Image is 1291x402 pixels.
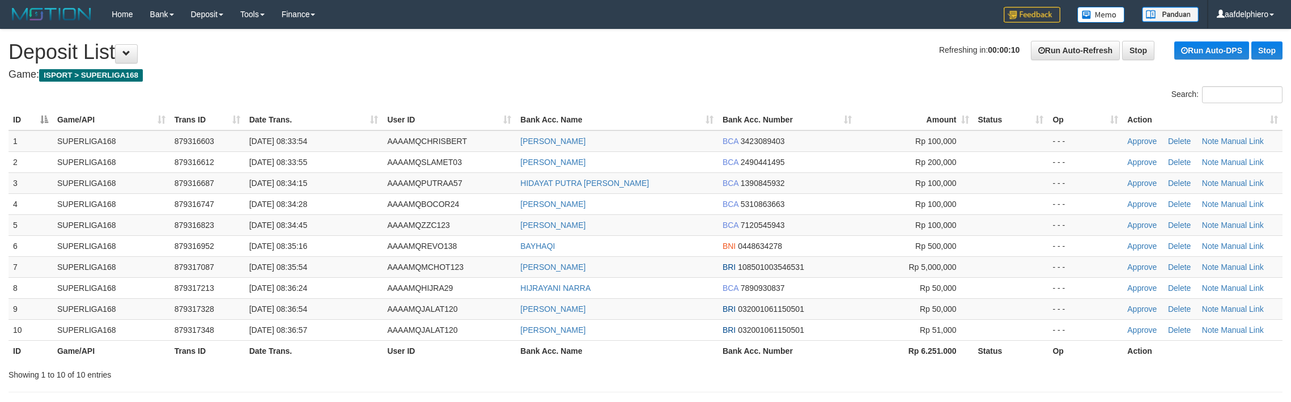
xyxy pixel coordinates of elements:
span: AAAAMQSLAMET03 [387,158,462,167]
th: User ID: activate to sort column ascending [383,109,516,130]
span: AAAAMQHIJRA29 [387,283,453,293]
a: HIJRAYANI NARRA [520,283,591,293]
span: 879317213 [175,283,214,293]
span: [DATE] 08:34:28 [249,200,307,209]
span: Rp 500,000 [915,242,956,251]
th: Bank Acc. Number [718,340,856,361]
span: 879317087 [175,263,214,272]
a: Note [1202,137,1219,146]
span: [DATE] 08:35:54 [249,263,307,272]
a: Delete [1168,304,1191,314]
td: - - - [1048,256,1123,277]
td: 6 [9,235,53,256]
span: 879316747 [175,200,214,209]
span: [DATE] 08:36:57 [249,325,307,335]
td: - - - [1048,151,1123,172]
td: - - - [1048,319,1123,340]
span: AAAAMQJALAT120 [387,304,457,314]
a: Note [1202,283,1219,293]
span: 879317328 [175,304,214,314]
td: - - - [1048,214,1123,235]
span: AAAAMQMCHOT123 [387,263,464,272]
a: Delete [1168,221,1191,230]
span: Rp 200,000 [915,158,956,167]
th: Status: activate to sort column ascending [974,109,1048,130]
th: Action [1123,340,1282,361]
a: Note [1202,242,1219,251]
td: SUPERLIGA168 [53,256,170,277]
span: BNI [723,242,736,251]
span: Rp 5,000,000 [908,263,956,272]
th: Game/API [53,340,170,361]
h1: Deposit List [9,41,1282,64]
span: BCA [723,137,738,146]
a: Approve [1127,200,1157,209]
span: Rp 100,000 [915,200,956,209]
div: Showing 1 to 10 of 10 entries [9,365,529,380]
span: 879316823 [175,221,214,230]
td: SUPERLIGA168 [53,172,170,193]
th: Date Trans.: activate to sort column ascending [245,109,383,130]
a: Approve [1127,179,1157,188]
a: Manual Link [1221,137,1264,146]
span: Refreshing in: [939,45,1020,54]
th: Action: activate to sort column ascending [1123,109,1282,130]
a: Note [1202,179,1219,188]
img: Feedback.jpg [1004,7,1060,23]
a: Manual Link [1221,263,1264,272]
a: Delete [1168,263,1191,272]
span: [DATE] 08:36:24 [249,283,307,293]
span: Rp 50,000 [920,304,957,314]
span: Rp 100,000 [915,221,956,230]
a: Approve [1127,242,1157,251]
span: BRI [723,263,736,272]
th: Op [1048,340,1123,361]
td: SUPERLIGA168 [53,298,170,319]
td: - - - [1048,235,1123,256]
a: Approve [1127,304,1157,314]
td: SUPERLIGA168 [53,319,170,340]
th: Trans ID [170,340,245,361]
td: 7 [9,256,53,277]
span: BCA [723,158,738,167]
td: 3 [9,172,53,193]
td: - - - [1048,298,1123,319]
input: Search: [1202,86,1282,103]
a: [PERSON_NAME] [520,158,585,167]
a: Approve [1127,221,1157,230]
span: Copy 7120545943 to clipboard [741,221,785,230]
td: 9 [9,298,53,319]
td: 8 [9,277,53,298]
a: Run Auto-Refresh [1031,41,1120,60]
span: [DATE] 08:34:15 [249,179,307,188]
span: [DATE] 08:35:16 [249,242,307,251]
a: Run Auto-DPS [1174,41,1249,60]
span: Copy 3423089403 to clipboard [741,137,785,146]
a: Delete [1168,325,1191,335]
a: Stop [1122,41,1154,60]
a: HIDAYAT PUTRA [PERSON_NAME] [520,179,649,188]
span: [DATE] 08:34:45 [249,221,307,230]
span: 879317348 [175,325,214,335]
th: Trans ID: activate to sort column ascending [170,109,245,130]
a: [PERSON_NAME] [520,325,585,335]
span: Copy 2490441495 to clipboard [741,158,785,167]
span: Rp 50,000 [920,283,957,293]
th: Status [974,340,1048,361]
td: SUPERLIGA168 [53,193,170,214]
span: 879316603 [175,137,214,146]
span: 879316952 [175,242,214,251]
span: [DATE] 08:33:54 [249,137,307,146]
span: AAAAMQPUTRAA57 [387,179,462,188]
td: 5 [9,214,53,235]
th: Bank Acc. Number: activate to sort column ascending [718,109,856,130]
a: BAYHAQI [520,242,555,251]
span: BCA [723,283,738,293]
th: Bank Acc. Name [516,340,718,361]
a: [PERSON_NAME] [520,137,585,146]
span: Rp 51,000 [920,325,957,335]
a: Delete [1168,242,1191,251]
span: BCA [723,200,738,209]
span: ISPORT > SUPERLIGA168 [39,69,143,82]
th: Game/API: activate to sort column ascending [53,109,170,130]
